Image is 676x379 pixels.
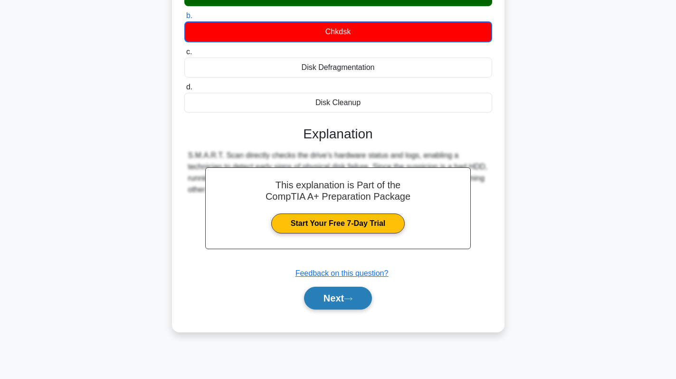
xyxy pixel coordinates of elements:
[188,150,488,195] div: S.M.A.R.T. Scan directly checks the drive’s hardware status and logs, enabling a technician to de...
[295,269,389,277] a: Feedback on this question?
[186,83,192,91] span: d.
[186,11,192,19] span: b.
[186,48,192,56] span: c.
[271,214,405,233] a: Start Your Free 7-Day Trial
[184,21,492,42] div: Chkdsk
[304,287,372,310] button: Next
[184,58,492,78] div: Disk Defragmentation
[184,93,492,113] div: Disk Cleanup
[190,126,486,142] h3: Explanation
